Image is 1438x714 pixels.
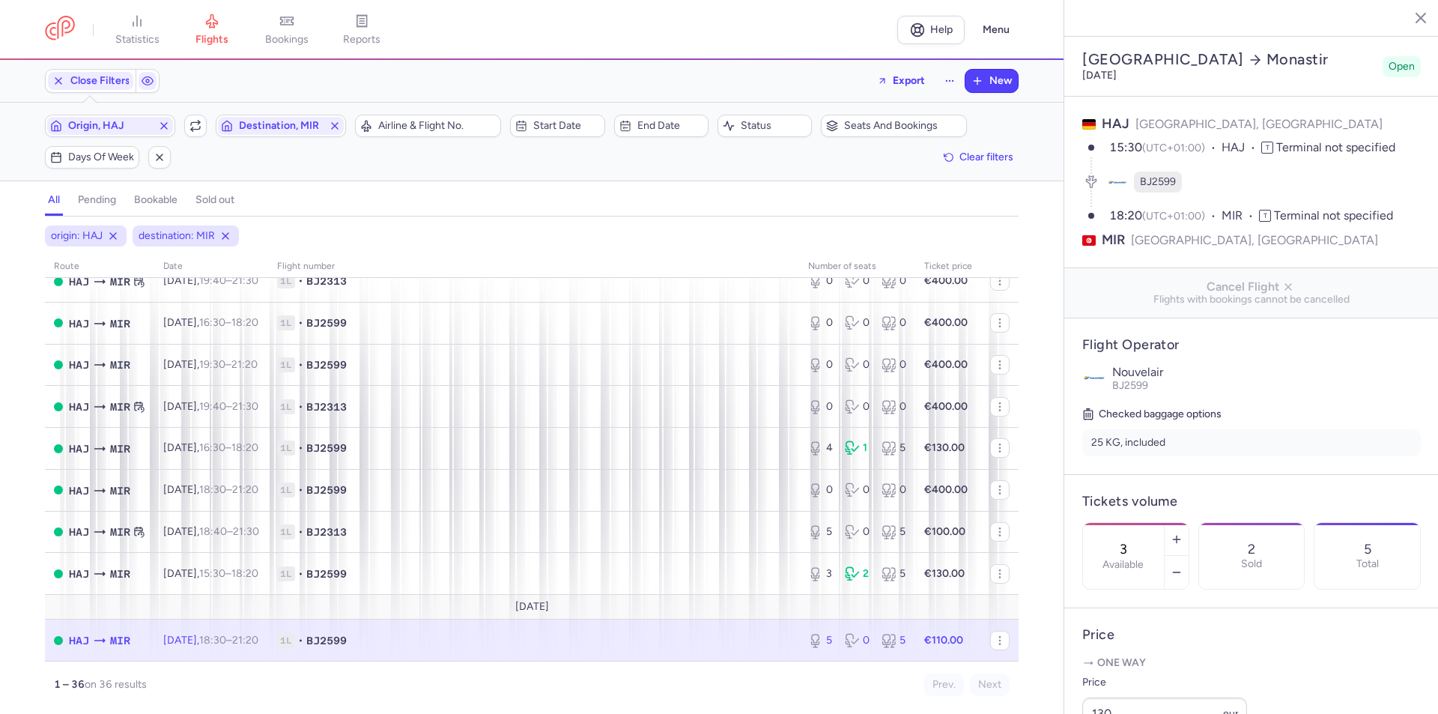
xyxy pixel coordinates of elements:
[277,441,295,456] span: 1L
[69,357,89,373] span: HAJ
[100,13,175,46] a: statistics
[306,357,347,372] span: BJ2599
[69,441,89,457] span: HAJ
[232,274,258,287] time: 21:30
[277,482,295,497] span: 1L
[134,193,178,207] h4: bookable
[1082,656,1421,671] p: One way
[515,601,549,613] span: [DATE]
[1364,542,1371,557] p: 5
[924,525,965,538] strong: €100.00
[163,483,258,496] span: [DATE],
[1135,117,1383,131] span: [GEOGRAPHIC_DATA], [GEOGRAPHIC_DATA]
[199,525,227,538] time: 18:40
[637,120,703,132] span: End date
[882,524,906,539] div: 5
[265,33,309,46] span: bookings
[1102,559,1144,571] label: Available
[110,399,130,415] span: MIR
[306,399,347,414] span: BJ2313
[231,358,258,371] time: 21:20
[1082,366,1106,390] img: Nouvelair logo
[1109,208,1142,223] time: 18:20
[175,13,249,46] a: flights
[924,634,963,647] strong: €110.00
[1241,558,1262,570] p: Sold
[199,441,225,454] time: 16:30
[1082,50,1377,69] h2: [GEOGRAPHIC_DATA] Monastir
[115,33,160,46] span: statistics
[718,115,812,137] button: Status
[989,75,1012,87] span: New
[821,115,967,137] button: Seats and bookings
[1076,294,1427,306] span: Flights with bookings cannot be cancelled
[1248,542,1255,557] p: 2
[306,482,347,497] span: BJ2599
[298,482,303,497] span: •
[1107,172,1128,193] figure: BJ airline logo
[306,524,347,539] span: BJ2313
[298,524,303,539] span: •
[298,273,303,288] span: •
[614,115,709,137] button: End date
[897,16,965,44] a: Help
[1274,208,1393,223] span: Terminal not specified
[110,315,130,332] span: MIR
[110,632,130,649] span: MIR
[231,316,258,329] time: 18:20
[46,70,136,92] button: Close Filters
[924,483,968,496] strong: €400.00
[1112,379,1148,392] span: BJ2599
[965,70,1018,92] button: New
[231,567,258,580] time: 18:20
[808,566,833,581] div: 3
[110,566,130,582] span: MIR
[268,255,799,278] th: Flight number
[277,566,295,581] span: 1L
[1140,175,1176,190] span: BJ2599
[882,357,906,372] div: 0
[1082,493,1421,510] h4: Tickets volume
[199,400,226,413] time: 19:40
[249,13,324,46] a: bookings
[1082,336,1421,354] h4: Flight Operator
[1261,142,1273,154] span: T
[510,115,604,137] button: Start date
[974,16,1019,44] button: Menu
[1102,231,1125,249] span: MIR
[199,567,225,580] time: 15:30
[110,524,130,540] span: MIR
[959,151,1013,163] span: Clear filters
[924,400,968,413] strong: €400.00
[199,567,258,580] span: –
[199,483,258,496] span: –
[277,357,295,372] span: 1L
[845,633,870,648] div: 0
[355,115,501,137] button: Airline & Flight No.
[306,441,347,456] span: BJ2599
[110,357,130,373] span: MIR
[195,33,228,46] span: flights
[110,273,130,290] span: MIR
[882,399,906,414] div: 0
[110,441,130,457] span: MIR
[1082,429,1421,456] li: 25 KG, included
[277,633,295,648] span: 1L
[533,120,599,132] span: Start date
[232,483,258,496] time: 21:20
[163,634,258,647] span: [DATE],
[343,33,380,46] span: reports
[163,274,258,287] span: [DATE],
[1131,231,1378,249] span: [GEOGRAPHIC_DATA], [GEOGRAPHIC_DATA]
[277,524,295,539] span: 1L
[232,400,258,413] time: 21:30
[199,634,226,647] time: 18:30
[45,16,75,43] a: CitizenPlane red outlined logo
[45,255,154,278] th: route
[1112,366,1421,379] p: Nouvelair
[924,567,965,580] strong: €130.00
[277,273,295,288] span: 1L
[298,315,303,330] span: •
[741,120,807,132] span: Status
[195,193,234,207] h4: sold out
